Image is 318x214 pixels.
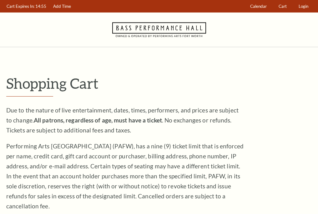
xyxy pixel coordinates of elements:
[276,0,290,12] a: Cart
[34,117,162,124] strong: All patrons, regardless of age, must have a ticket
[6,75,312,91] p: Shopping Cart
[299,4,308,9] span: Login
[6,107,239,134] span: Due to the nature of live entertainment, dates, times, performers, and prices are subject to chan...
[50,0,74,12] a: Add Time
[247,0,270,12] a: Calendar
[6,141,244,211] p: Performing Arts [GEOGRAPHIC_DATA] (PAFW), has a nine (9) ticket limit that is enforced per name, ...
[250,4,267,9] span: Calendar
[7,4,34,9] span: Cart Expires In:
[35,4,46,9] span: 14:55
[296,0,311,12] a: Login
[279,4,287,9] span: Cart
